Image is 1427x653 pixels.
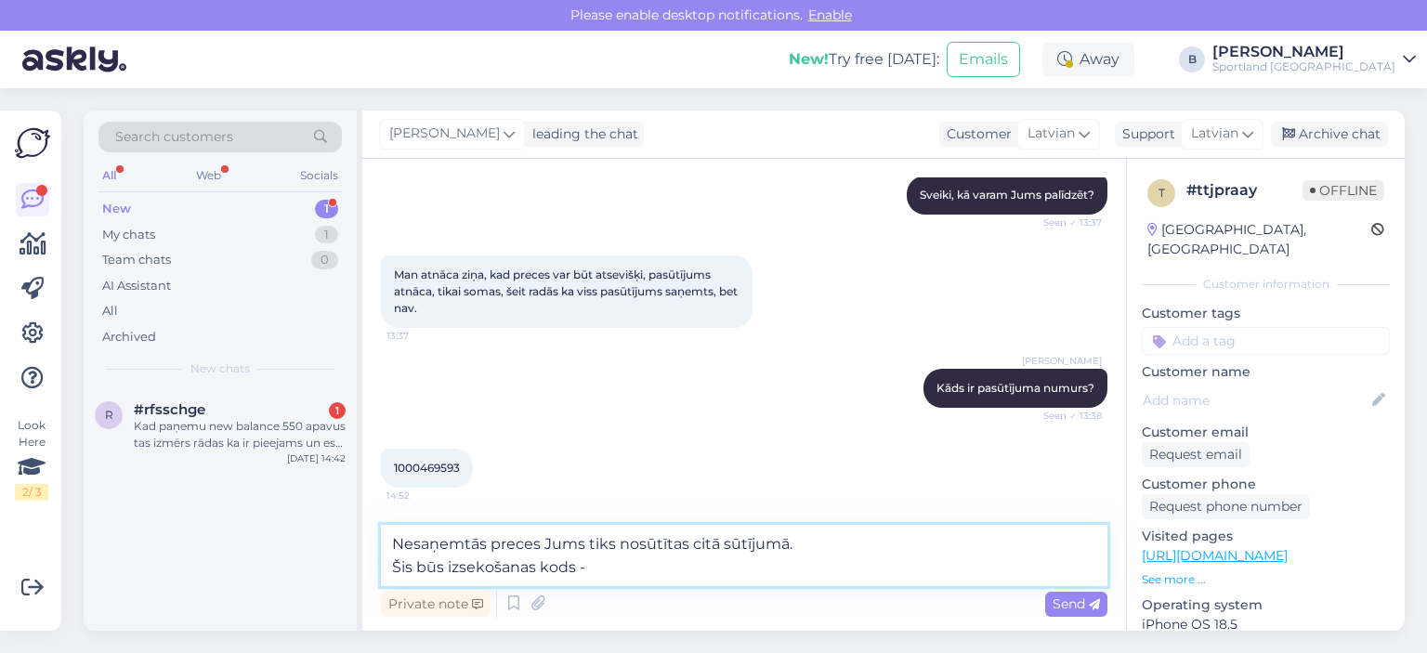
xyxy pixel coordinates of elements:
p: iPhone OS 18.5 [1142,615,1390,634]
div: Team chats [102,251,171,269]
div: Try free [DATE]: [789,48,939,71]
span: [PERSON_NAME] [389,124,500,144]
div: Request phone number [1142,494,1310,519]
span: #rfsschge [134,401,205,418]
div: Web [192,163,225,188]
span: t [1159,186,1165,200]
div: leading the chat [525,124,638,144]
span: Sveiki, kā varam Jums palīdzēt? [920,188,1094,202]
div: [GEOGRAPHIC_DATA], [GEOGRAPHIC_DATA] [1147,220,1371,259]
b: New! [789,50,829,68]
span: Enable [803,7,858,23]
div: 0 [311,251,338,269]
a: [PERSON_NAME]Sportland [GEOGRAPHIC_DATA] [1212,45,1416,74]
span: Man atnāca ziņa, kad preces var būt atsevišķi, pasūtījums atnāca, tikai somas, šeit radās ka viss... [394,268,740,315]
p: Customer name [1142,362,1390,382]
div: B [1179,46,1205,72]
div: # ttjpraay [1186,179,1303,202]
p: See more ... [1142,571,1390,588]
span: Kāds ir pasūtījuma numurs? [936,381,1094,395]
div: Support [1115,124,1175,144]
span: Latvian [1028,124,1075,144]
div: Archived [102,328,156,346]
input: Add name [1143,390,1368,411]
div: All [102,302,118,320]
textarea: Nesaņemtās preces Jums tiks nosūtītas citā sūtījumā. Šis būs izsekošanas kods - [381,525,1107,586]
div: 2 / 3 [15,484,48,501]
p: Visited pages [1142,527,1390,546]
div: [PERSON_NAME] [1212,45,1395,59]
span: Seen ✓ 13:37 [1032,215,1102,229]
p: Operating system [1142,595,1390,615]
span: [PERSON_NAME] [1022,354,1102,368]
input: Add a tag [1142,327,1390,355]
span: Seen ✓ 13:38 [1032,409,1102,423]
div: New [102,200,131,218]
span: 1000469593 [394,461,460,475]
div: 1 [315,200,338,218]
div: 1 [329,402,346,419]
div: Request email [1142,442,1250,467]
div: [DATE] 14:42 [287,451,346,465]
div: Private note [381,592,491,617]
div: Look Here [15,417,48,501]
img: Askly Logo [15,125,50,161]
div: Sportland [GEOGRAPHIC_DATA] [1212,59,1395,74]
p: Customer phone [1142,475,1390,494]
button: Emails [947,42,1020,77]
span: Search customers [115,127,233,147]
span: Latvian [1191,124,1238,144]
span: Offline [1303,180,1384,201]
span: r [105,408,113,422]
div: Kad paņemu new balance 550 apavus tas izmērs rādas ka ir pieejams un es varu ieliekt grozā [134,418,346,451]
div: All [98,163,120,188]
div: Away [1042,43,1134,76]
span: 13:37 [386,329,456,343]
div: Archive chat [1271,122,1388,147]
div: My chats [102,226,155,244]
span: 14:52 [386,489,456,503]
span: New chats [190,360,250,377]
a: [URL][DOMAIN_NAME] [1142,547,1288,564]
div: Customer [939,124,1012,144]
div: AI Assistant [102,277,171,295]
div: 1 [315,226,338,244]
span: Send [1053,595,1100,612]
div: Customer information [1142,276,1390,293]
p: Customer email [1142,423,1390,442]
div: Socials [296,163,342,188]
p: Customer tags [1142,304,1390,323]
